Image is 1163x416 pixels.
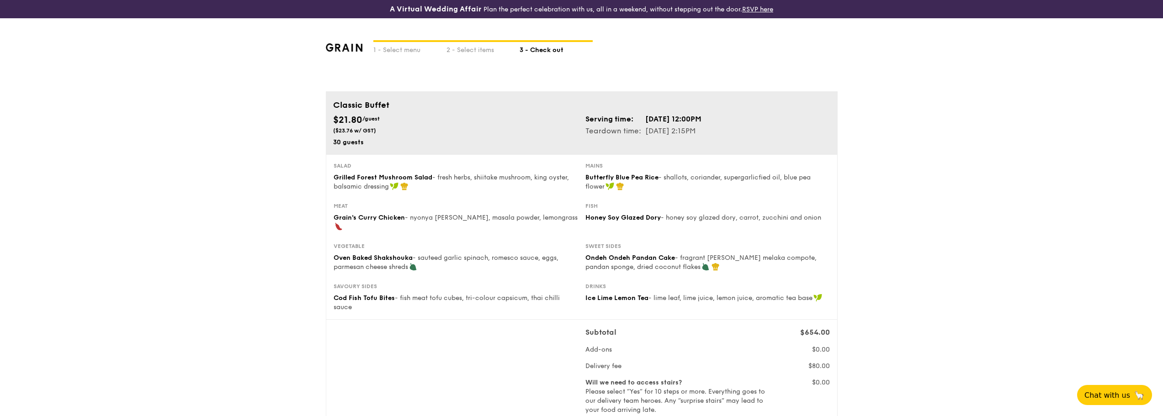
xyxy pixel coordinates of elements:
span: Delivery fee [585,362,621,370]
button: Chat with us🦙 [1077,385,1152,405]
div: Drinks [585,283,830,290]
span: $654.00 [800,328,830,337]
span: - honey soy glazed dory, carrot, zucchini and onion [661,214,821,221]
span: Ice Lime Lemon Tea [585,294,648,302]
span: Butterfly Blue Pea Rice [585,174,659,181]
div: 30 guests [333,138,578,147]
td: Teardown time: [585,125,645,137]
span: ($23.76 w/ GST) [333,127,376,134]
span: $0.00 [812,379,830,386]
span: $21.80 [333,115,362,126]
h4: A Virtual Wedding Affair [390,4,482,15]
span: Add-ons [585,346,612,353]
img: icon-chef-hat.a58ddaea.svg [616,182,624,190]
td: Serving time: [585,113,645,125]
img: grain-logotype.1cdc1e11.png [326,43,363,52]
div: Fish [585,202,830,210]
div: Savoury sides [334,283,578,290]
div: Classic Buffet [333,99,830,111]
span: - nyonya [PERSON_NAME], masala powder, lemongrass [405,214,578,221]
span: - shallots, coriander, supergarlicfied oil, blue pea flower [585,174,811,190]
div: Vegetable [334,242,578,250]
td: [DATE] 12:00PM [645,113,702,125]
span: Chat with us [1084,391,1130,400]
img: icon-chef-hat.a58ddaea.svg [712,263,720,271]
span: Oven Baked Shakshouka [334,254,413,262]
span: $80.00 [808,362,830,370]
span: - lime leaf, lime juice, lemon juice, aromatic tea base [648,294,813,302]
img: icon-vegan.f8ff3823.svg [605,182,615,190]
div: 3 - Check out [520,42,593,55]
div: 1 - Select menu [373,42,446,55]
span: 🦙 [1134,390,1145,400]
span: Ondeh Ondeh Pandan Cake [585,254,675,262]
div: Meat [334,202,578,210]
div: 2 - Select items [446,42,520,55]
span: - fragrant [PERSON_NAME] melaka compote, pandan sponge, dried coconut flakes [585,254,817,271]
div: Salad [334,162,578,169]
img: icon-vegan.f8ff3823.svg [813,294,823,302]
span: - sauteed garlic spinach, romesco sauce, eggs, parmesan cheese shreds [334,254,558,271]
span: - fish meat tofu cubes, tri-colour capsicum, thai chilli sauce [334,294,560,311]
img: icon-spicy.37a8142b.svg [335,222,343,231]
img: icon-vegetarian.fe4039eb.svg [701,263,710,271]
a: RSVP here [742,5,773,13]
span: Honey Soy Glazed Dory [585,214,661,221]
img: icon-vegetarian.fe4039eb.svg [409,263,417,271]
span: Cod Fish Tofu Bites [334,294,395,302]
span: - fresh herbs, shiitake mushroom, king oyster, balsamic dressing [334,174,569,190]
span: Grain's Curry Chicken [334,214,405,221]
b: Will we need to access stairs? [585,379,682,386]
img: icon-vegan.f8ff3823.svg [390,182,399,190]
img: icon-chef-hat.a58ddaea.svg [400,182,409,190]
div: Sweet sides [585,242,830,250]
span: $0.00 [812,346,830,353]
span: Grilled Forest Mushroom Salad [334,174,432,181]
td: [DATE] 2:15PM [645,125,702,137]
div: Mains [585,162,830,169]
span: Subtotal [585,328,616,337]
span: /guest [362,116,380,122]
div: Plan the perfect celebration with us, all in a weekend, without stepping out the door. [319,4,845,15]
label: Please select “Yes” for 10 steps or more. Everything goes to our delivery team heroes. Any “surpr... [585,378,767,415]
